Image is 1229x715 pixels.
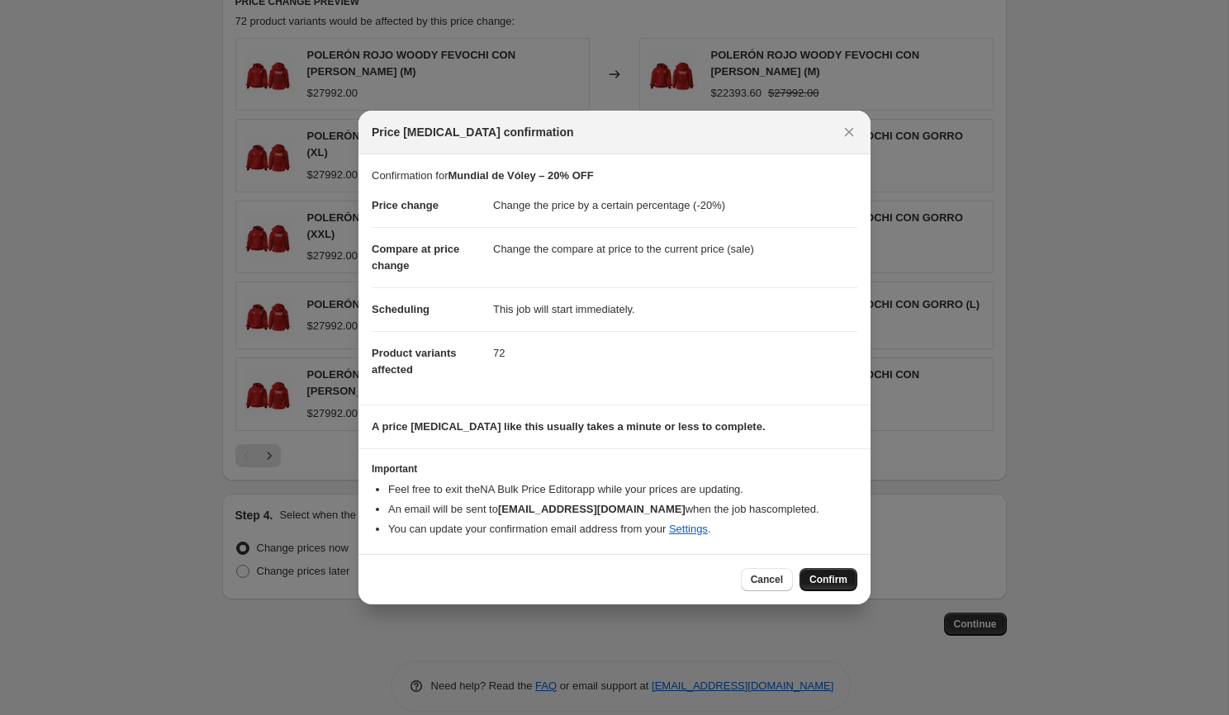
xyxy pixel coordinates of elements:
h3: Important [372,462,857,476]
li: Feel free to exit the NA Bulk Price Editor app while your prices are updating. [388,481,857,498]
span: Compare at price change [372,243,459,272]
span: Scheduling [372,303,429,315]
span: Price change [372,199,439,211]
dd: Change the compare at price to the current price (sale) [493,227,857,271]
b: A price [MEDICAL_DATA] like this usually takes a minute or less to complete. [372,420,766,433]
button: Close [838,121,861,144]
b: Mundial de Vóley – 20% OFF [448,169,593,182]
dd: This job will start immediately. [493,287,857,331]
li: An email will be sent to when the job has completed . [388,501,857,518]
button: Confirm [800,568,857,591]
dd: 72 [493,331,857,375]
p: Confirmation for [372,168,857,184]
button: Cancel [741,568,793,591]
span: Price [MEDICAL_DATA] confirmation [372,124,574,140]
span: Confirm [809,573,847,586]
a: Settings [669,523,708,535]
dd: Change the price by a certain percentage (-20%) [493,184,857,227]
span: Cancel [751,573,783,586]
b: [EMAIL_ADDRESS][DOMAIN_NAME] [498,503,686,515]
span: Product variants affected [372,347,457,376]
li: You can update your confirmation email address from your . [388,521,857,537]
